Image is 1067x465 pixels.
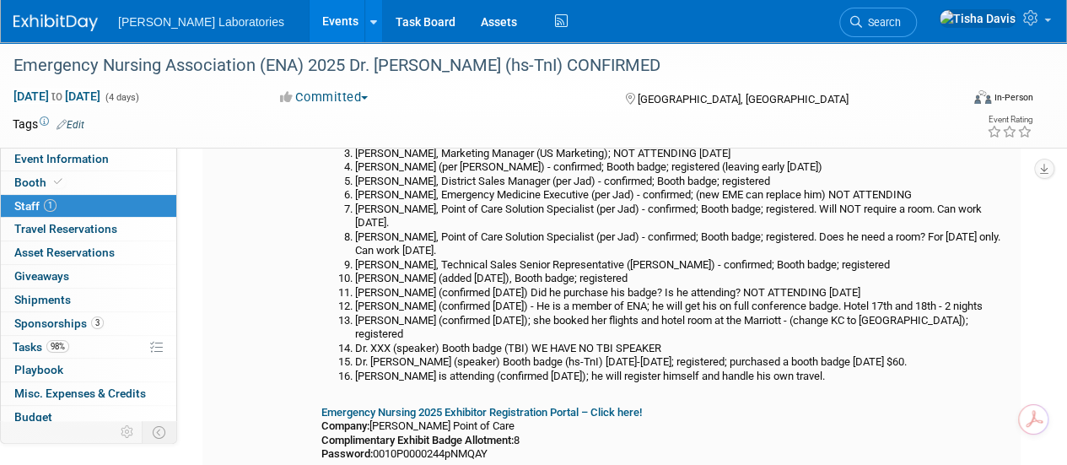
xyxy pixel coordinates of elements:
div: Event Rating [987,116,1032,124]
a: Event Information [1,148,176,170]
i: Booth reservation complete [54,177,62,187]
span: Giveaways [14,269,69,283]
b: Password: [321,447,373,460]
li: Dr. [PERSON_NAME] (speaker) Booth badge (hs-TnI) [DATE]-[DATE]; registered; purchased a booth bad... [355,355,1014,370]
div: Emergency Nursing Association (ENA) 2025 Dr. [PERSON_NAME] (hs-TnI) CONFIRMED [8,51,946,81]
span: [PERSON_NAME] Laboratories [118,15,284,29]
span: 1 [44,199,57,212]
button: Committed [274,89,375,106]
a: Giveaways [1,265,176,288]
a: Sponsorships3 [1,312,176,335]
a: Budget [1,406,176,429]
li: [PERSON_NAME], Emergency Medicine Executive (per Jad) - confirmed; (new EME can replace him) NOT ... [355,188,1014,203]
li: [PERSON_NAME], Point of Care Solution Specialist (per Jad) - confirmed; Booth badge; registered. ... [355,230,1014,258]
div: Event Format [884,88,1033,113]
li: [PERSON_NAME] (per [PERSON_NAME]) - confirmed; Booth badge; registered (leaving early [DATE]) [355,160,1014,175]
span: 3 [91,316,104,329]
li: [PERSON_NAME] (confirmed [DATE]); she booked her flights and hotel room at the Marriott - (change... [355,314,1014,342]
span: Shipments [14,293,71,306]
a: Edit [57,119,84,131]
a: Playbook [1,359,176,381]
div: In-Person [994,91,1033,104]
li: [PERSON_NAME] is attending (confirmed [DATE]); he will register himself and handle his own travel. [355,370,1014,384]
li: [PERSON_NAME], Point of Care Solution Specialist (per Jad) - confirmed; Booth badge; registered. ... [355,203,1014,230]
b: Company: [321,419,369,432]
span: Event Information [14,152,109,165]
li: [PERSON_NAME] (confirmed [DATE]) - He is a member of ENA; he will get his on full conference badg... [355,300,1014,314]
span: [GEOGRAPHIC_DATA], [GEOGRAPHIC_DATA] [637,93,848,105]
span: (4 days) [104,92,139,103]
b: Complimentary Exhibit Badge Allotment: [321,434,514,446]
span: Travel Reservations [14,222,117,235]
a: Emergency Nursing 2025 Exhibitor Registration Portal – Click here! [321,406,642,419]
a: Misc. Expenses & Credits [1,382,176,405]
span: Misc. Expenses & Credits [14,387,146,400]
a: Travel Reservations [1,218,176,241]
span: Staff [14,199,57,213]
a: Shipments [1,289,176,311]
li: [PERSON_NAME], Marketing Manager (US Marketing); NOT ATTENDING [DATE] [355,147,1014,161]
img: ExhibitDay [13,14,98,31]
span: Tasks [13,340,69,354]
li: [PERSON_NAME], Technical Sales Senior Representative ([PERSON_NAME]) - confirmed; Booth badge; re... [355,258,1014,273]
span: Booth [14,176,66,189]
span: Sponsorships [14,316,104,330]
a: Staff1 [1,195,176,218]
a: Search [839,8,917,37]
li: [PERSON_NAME], District Sales Manager (per Jad) - confirmed; Booth badge; registered [355,175,1014,189]
span: to [49,89,65,103]
a: Booth [1,171,176,194]
li: [PERSON_NAME] (confirmed [DATE]) Did he purchase his badge? Is he attending? NOT ATTENDING [DATE] [355,286,1014,300]
span: Budget [14,410,52,424]
img: Tisha Davis [939,9,1016,28]
span: [DATE] [DATE] [13,89,101,104]
a: Tasks98% [1,336,176,359]
td: Toggle Event Tabs [143,421,177,443]
span: Playbook [14,363,63,376]
a: Asset Reservations [1,241,176,264]
span: 98% [46,340,69,353]
td: Tags [13,116,84,132]
img: Format-Inperson.png [974,90,991,104]
td: Personalize Event Tab Strip [113,421,143,443]
li: Dr. XXX (speaker) Booth badge (TBI) WE HAVE NO TBI SPEAKER [355,342,1014,356]
span: Search [862,16,901,29]
span: Asset Reservations [14,246,115,259]
li: [PERSON_NAME] (added [DATE]), Booth badge; registered [355,272,1014,286]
